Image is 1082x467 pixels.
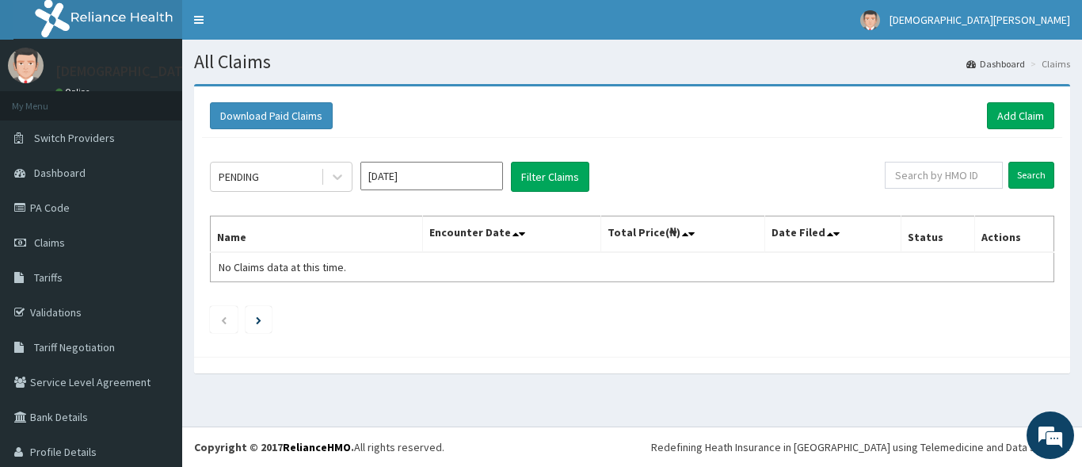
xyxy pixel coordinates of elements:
[34,270,63,285] span: Tariffs
[974,216,1053,253] th: Actions
[34,166,86,180] span: Dashboard
[55,86,93,98] a: Online
[34,235,65,250] span: Claims
[210,102,333,129] button: Download Paid Claims
[987,102,1054,129] a: Add Claim
[220,312,227,327] a: Previous page
[34,131,115,145] span: Switch Providers
[34,340,115,354] span: Tariff Negotiation
[966,57,1025,71] a: Dashboard
[651,439,1070,455] div: Redefining Heath Insurance in [GEOGRAPHIC_DATA] using Telemedicine and Data Science!
[901,216,975,253] th: Status
[360,162,503,190] input: Select Month and Year
[219,169,259,185] div: PENDING
[211,216,423,253] th: Name
[55,64,299,78] p: [DEMOGRAPHIC_DATA][PERSON_NAME]
[283,440,351,454] a: RelianceHMO
[194,440,354,454] strong: Copyright © 2017 .
[182,427,1082,467] footer: All rights reserved.
[8,48,44,83] img: User Image
[511,162,589,192] button: Filter Claims
[423,216,600,253] th: Encounter Date
[860,10,880,30] img: User Image
[1027,57,1070,71] li: Claims
[194,52,1070,72] h1: All Claims
[885,162,1003,189] input: Search by HMO ID
[256,312,261,327] a: Next page
[219,260,346,274] span: No Claims data at this time.
[890,13,1070,27] span: [DEMOGRAPHIC_DATA][PERSON_NAME]
[765,216,901,253] th: Date Filed
[1008,162,1054,189] input: Search
[600,216,765,253] th: Total Price(₦)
